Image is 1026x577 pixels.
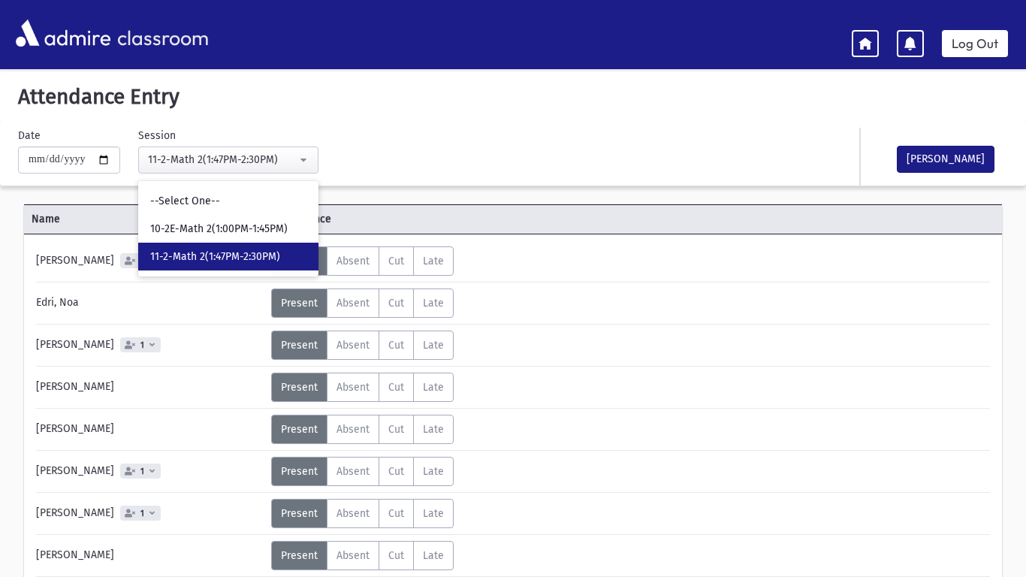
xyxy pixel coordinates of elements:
[150,194,220,209] span: --Select One--
[29,457,271,486] div: [PERSON_NAME]
[423,381,444,394] span: Late
[271,331,454,360] div: AttTypes
[388,423,404,436] span: Cut
[150,249,280,264] span: 11-2-Math 2(1:47PM-2:30PM)
[138,128,176,143] label: Session
[942,30,1008,57] a: Log Out
[271,246,454,276] div: AttTypes
[114,14,209,53] span: classroom
[29,331,271,360] div: [PERSON_NAME]
[423,339,444,352] span: Late
[281,339,318,352] span: Present
[12,84,1014,110] h5: Attendance Entry
[423,255,444,267] span: Late
[423,297,444,310] span: Late
[423,423,444,436] span: Late
[336,465,370,478] span: Absent
[336,381,370,394] span: Absent
[29,373,271,402] div: [PERSON_NAME]
[29,288,271,318] div: Edri, Noa
[423,465,444,478] span: Late
[29,415,271,444] div: [PERSON_NAME]
[281,549,318,562] span: Present
[281,423,318,436] span: Present
[336,255,370,267] span: Absent
[336,339,370,352] span: Absent
[271,288,454,318] div: AttTypes
[423,507,444,520] span: Late
[388,507,404,520] span: Cut
[29,541,271,570] div: [PERSON_NAME]
[271,457,454,486] div: AttTypes
[336,423,370,436] span: Absent
[388,465,404,478] span: Cut
[150,222,288,237] span: 10-2E-Math 2(1:00PM-1:45PM)
[388,255,404,267] span: Cut
[271,541,454,570] div: AttTypes
[271,415,454,444] div: AttTypes
[18,128,41,143] label: Date
[271,499,454,528] div: AttTypes
[388,549,404,562] span: Cut
[336,549,370,562] span: Absent
[29,246,271,276] div: [PERSON_NAME]
[281,465,318,478] span: Present
[336,507,370,520] span: Absent
[12,16,114,50] img: AdmirePro
[137,256,147,266] span: 1
[388,339,404,352] span: Cut
[24,211,269,227] span: Name
[138,147,318,174] button: 11-2-Math 2(1:47PM-2:30PM)
[148,152,297,168] div: 11-2-Math 2(1:47PM-2:30PM)
[897,146,994,173] button: [PERSON_NAME]
[281,297,318,310] span: Present
[336,297,370,310] span: Absent
[269,211,514,227] span: Attendance
[29,499,271,528] div: [PERSON_NAME]
[137,509,147,518] span: 1
[137,467,147,476] span: 1
[388,297,404,310] span: Cut
[271,373,454,402] div: AttTypes
[137,340,147,350] span: 1
[281,507,318,520] span: Present
[281,381,318,394] span: Present
[388,381,404,394] span: Cut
